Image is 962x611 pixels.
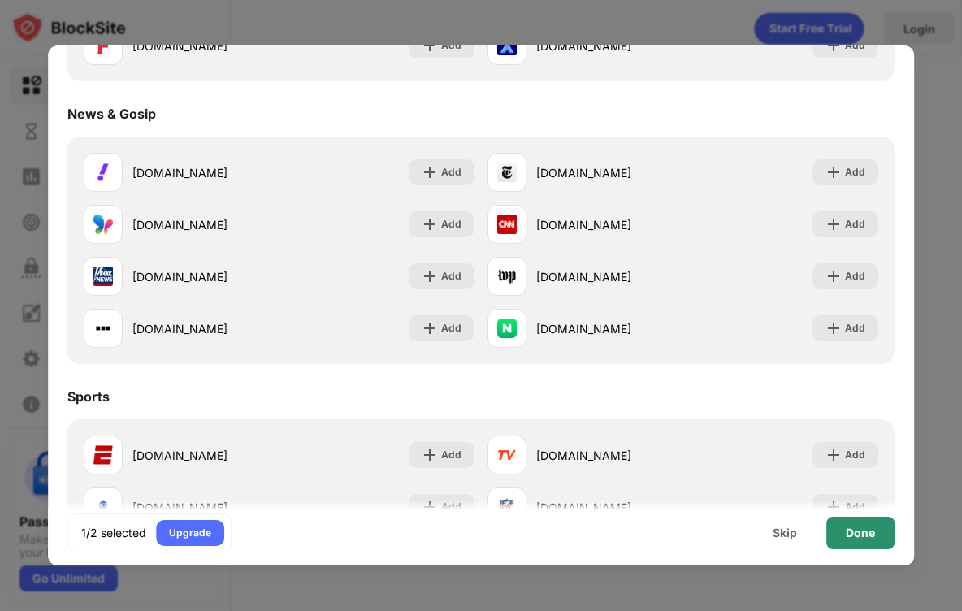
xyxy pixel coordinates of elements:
div: Done [846,526,875,539]
div: Add [441,164,461,180]
div: Add [441,447,461,463]
img: favicons [93,497,113,517]
div: [DOMAIN_NAME] [132,447,279,464]
div: [DOMAIN_NAME] [536,216,682,233]
div: Add [441,216,461,232]
div: [DOMAIN_NAME] [536,164,682,181]
div: Add [845,499,865,515]
div: [DOMAIN_NAME] [132,216,279,233]
img: favicons [93,162,113,182]
div: Upgrade [169,525,211,541]
img: favicons [93,36,113,55]
img: favicons [93,445,113,465]
div: Add [441,499,461,515]
img: favicons [497,445,517,465]
div: [DOMAIN_NAME] [132,37,279,54]
img: favicons [93,318,113,338]
div: [DOMAIN_NAME] [132,320,279,337]
div: Add [441,268,461,284]
div: [DOMAIN_NAME] [132,268,279,285]
div: Add [845,268,865,284]
img: favicons [497,318,517,338]
div: [DOMAIN_NAME] [536,447,682,464]
div: [DOMAIN_NAME] [536,499,682,516]
img: favicons [93,214,113,234]
div: Add [845,320,865,336]
img: favicons [497,214,517,234]
div: [DOMAIN_NAME] [536,268,682,285]
div: [DOMAIN_NAME] [536,37,682,54]
img: favicons [497,162,517,182]
div: Sports [67,388,110,405]
div: Add [441,37,461,54]
div: 1/2 selected [81,525,146,541]
img: favicons [93,266,113,286]
div: Add [845,164,865,180]
div: [DOMAIN_NAME] [536,320,682,337]
div: Skip [773,526,797,539]
div: Add [845,447,865,463]
div: News & Gosip [67,106,156,122]
img: favicons [497,36,517,55]
div: [DOMAIN_NAME] [132,164,279,181]
img: favicons [497,497,517,517]
div: Add [845,216,865,232]
div: [DOMAIN_NAME] [132,499,279,516]
div: Add [845,37,865,54]
img: favicons [497,266,517,286]
div: Add [441,320,461,336]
